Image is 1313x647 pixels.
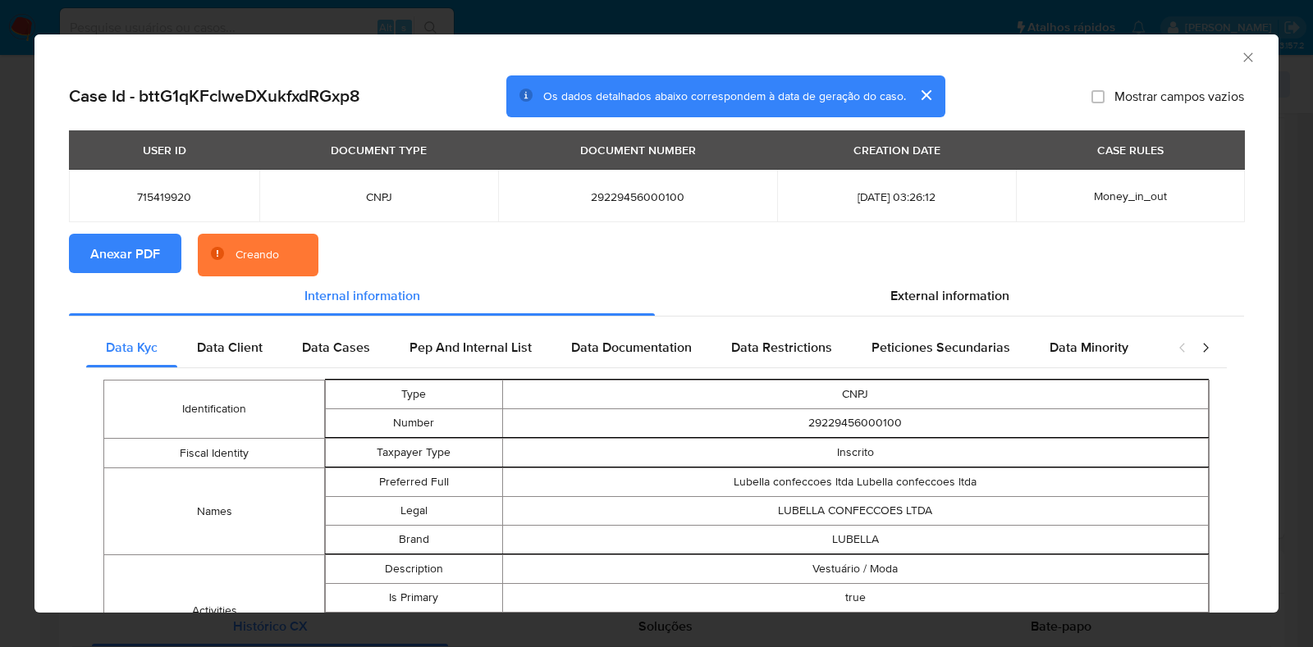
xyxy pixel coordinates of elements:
div: DOCUMENT TYPE [321,136,437,164]
span: Os dados detalhados abaixo correspondem à data de geração do caso. [543,88,906,104]
span: Data Documentation [571,338,692,357]
td: Brand [326,526,502,554]
span: Peticiones Secundarias [872,338,1010,357]
td: Code [326,613,502,641]
div: Detailed info [69,276,1244,316]
span: Anexar PDF [90,235,160,271]
h2: Case Id - bttG1qKFclweDXukfxdRGxp8 [69,85,360,107]
input: Mostrar campos vazios [1091,89,1105,103]
span: Data Kyc [106,338,158,357]
td: Type [326,380,502,409]
div: CASE RULES [1087,136,1173,164]
td: Preferred Full [326,468,502,497]
td: AC019008 [502,613,1209,641]
span: Data Client [197,338,263,357]
td: Vestuário / Moda [502,555,1209,584]
button: Anexar PDF [69,234,181,273]
td: Is Primary [326,584,502,613]
span: 29229456000100 [518,189,757,204]
span: [DATE] 03:26:12 [797,189,996,204]
div: Detailed internal info [86,328,1161,367]
td: Taxpayer Type [326,439,502,467]
div: DOCUMENT NUMBER [570,136,706,164]
td: Inscrito [502,439,1209,467]
td: true [502,584,1209,613]
div: USER ID [133,136,196,164]
td: Description [326,555,502,584]
td: Lubella confeccoes ltda Lubella confeccoes ltda [502,468,1209,497]
button: Fechar a janela [1240,49,1255,64]
td: Legal [326,497,502,526]
span: CNPJ [279,189,478,204]
span: Pep And Internal List [409,338,532,357]
span: Data Cases [302,338,370,357]
span: External information [890,286,1009,305]
td: 29229456000100 [502,409,1209,438]
span: Internal information [304,286,420,305]
span: Data Minority [1050,338,1128,357]
span: Data Restrictions [731,338,832,357]
button: cerrar [906,75,945,115]
td: LUBELLA [502,526,1209,554]
span: Money_in_out [1094,188,1167,204]
td: Number [326,409,502,438]
td: Identification [104,380,325,439]
td: CNPJ [502,380,1209,409]
td: Fiscal Identity [104,439,325,468]
td: Names [104,468,325,555]
div: CREATION DATE [844,136,950,164]
span: 715419920 [89,189,240,204]
span: Mostrar campos vazios [1114,88,1244,104]
td: LUBELLA CONFECCOES LTDA [502,497,1209,526]
div: closure-recommendation-modal [34,34,1279,613]
div: Creando [236,247,279,263]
